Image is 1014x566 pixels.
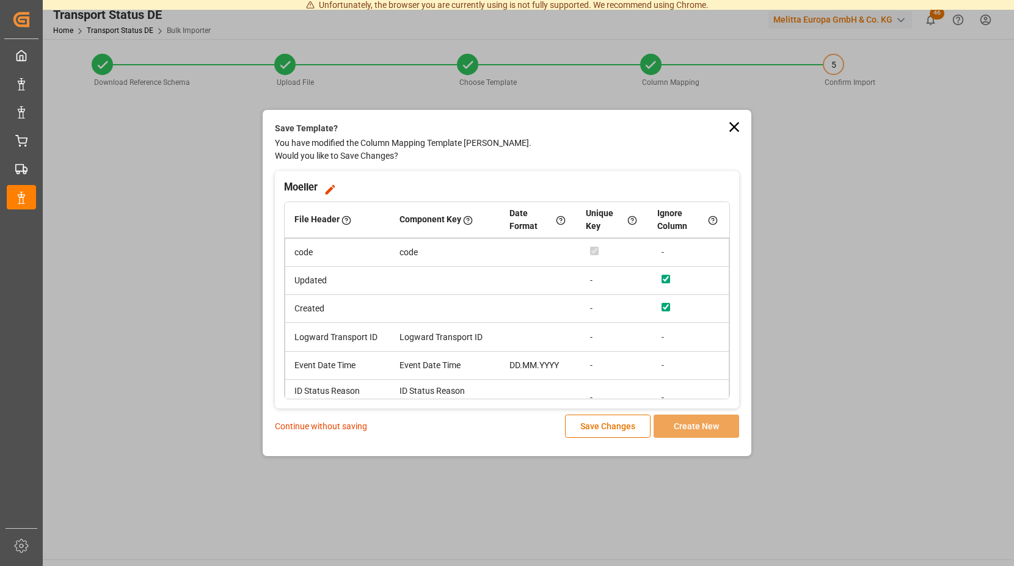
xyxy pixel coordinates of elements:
[509,359,568,372] div: DD.MM.YYYY
[509,203,568,237] div: Date Format
[399,246,491,259] div: code
[657,203,720,237] div: Ignore Column
[285,351,390,379] td: Event Date Time
[399,209,491,230] div: Component Key
[590,302,639,315] div: -
[662,391,720,404] div: -
[285,380,390,416] td: ID Status Reason (CONCAT)
[662,331,720,344] div: -
[399,385,491,410] div: ID Status Reason (CONCAT)
[285,323,390,351] td: Logward Transport ID
[590,391,639,404] div: -
[590,274,639,287] div: -
[275,122,338,135] label: Save Template?
[662,246,720,259] div: -
[294,209,381,230] div: File Header
[590,359,639,372] div: -
[275,420,367,433] p: Continue without saving
[399,331,491,344] div: Logward Transport ID
[285,238,390,266] td: code
[654,415,739,438] button: Create New
[590,331,639,344] div: -
[586,203,639,237] div: Unique Key
[285,295,390,323] td: Created
[284,180,318,195] h3: Moeller
[399,359,491,372] div: Event Date Time
[662,359,720,372] div: -
[275,137,739,162] p: You have modified the Column Mapping Template [PERSON_NAME]. Would you like to Save Changes?
[565,415,651,438] button: Save Changes
[285,266,390,294] td: Updated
